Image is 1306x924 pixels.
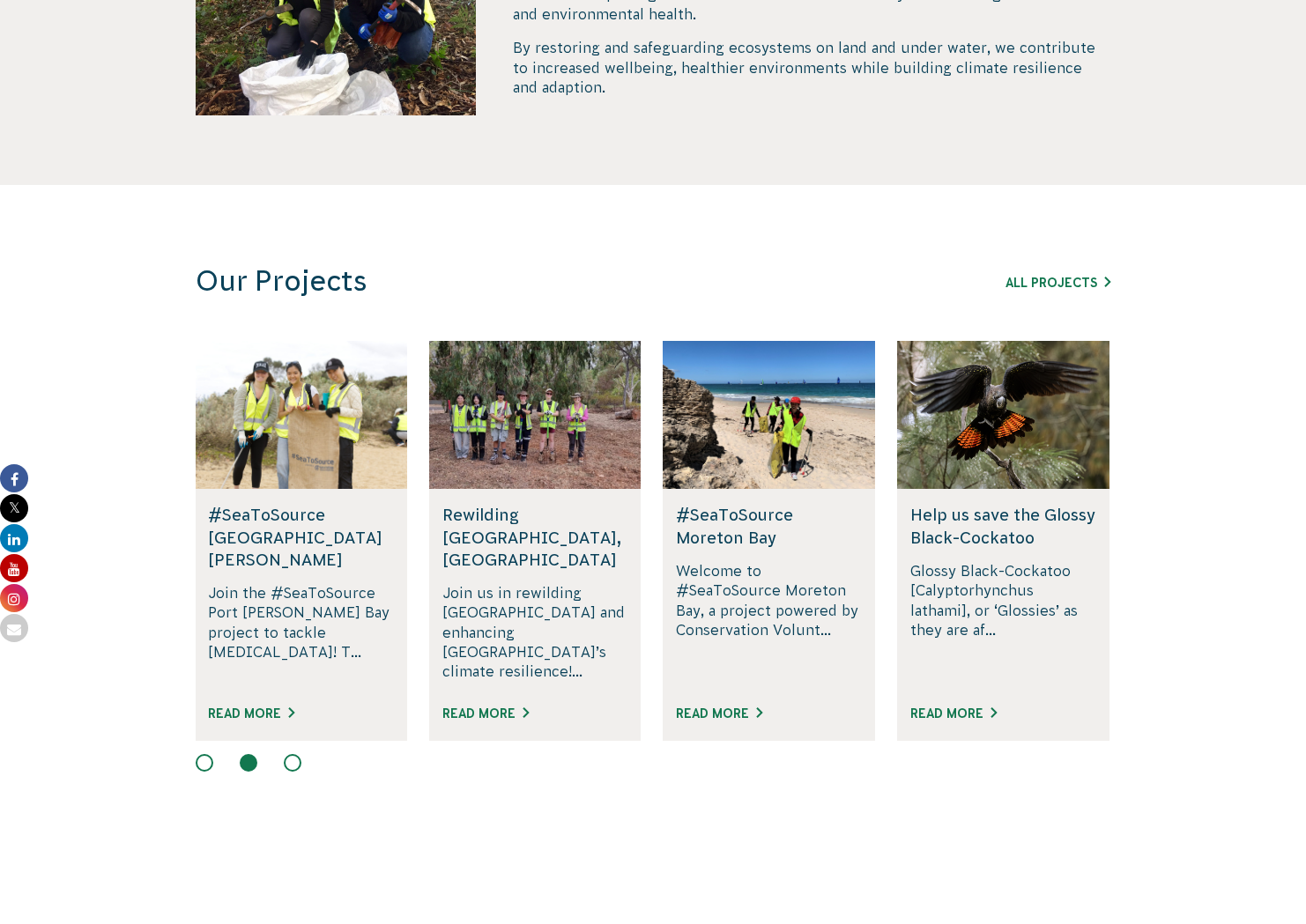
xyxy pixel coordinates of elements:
[676,504,862,548] h5: #SeaToSource Moreton Bay
[676,561,862,684] p: Welcome to #SeaToSource Moreton Bay, a project powered by Conservation Volunt...
[208,706,294,721] a: Read More
[676,706,762,721] a: Read More
[1005,276,1110,290] a: All Projects
[442,583,628,684] p: Join us in rewilding [GEOGRAPHIC_DATA] and enhancing [GEOGRAPHIC_DATA]’s climate resilience!...
[442,706,529,721] a: Read More
[910,706,997,721] a: Read More
[442,504,628,571] h5: Rewilding [GEOGRAPHIC_DATA], [GEOGRAPHIC_DATA]
[910,504,1096,548] h5: Help us save the Glossy Black-Cockatoo
[208,583,394,684] p: Join the #SeaToSource Port [PERSON_NAME] Bay project to tackle [MEDICAL_DATA]! T...
[196,264,872,299] h3: Our Projects
[910,561,1096,684] p: Glossy Black-Cockatoo [Calyptorhynchus lathami], or ‘Glossies’ as they are af...
[513,38,1110,97] p: By restoring and safeguarding ecosystems on land and under water, we contribute to increased well...
[208,504,394,571] h5: #SeaToSource [GEOGRAPHIC_DATA][PERSON_NAME]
